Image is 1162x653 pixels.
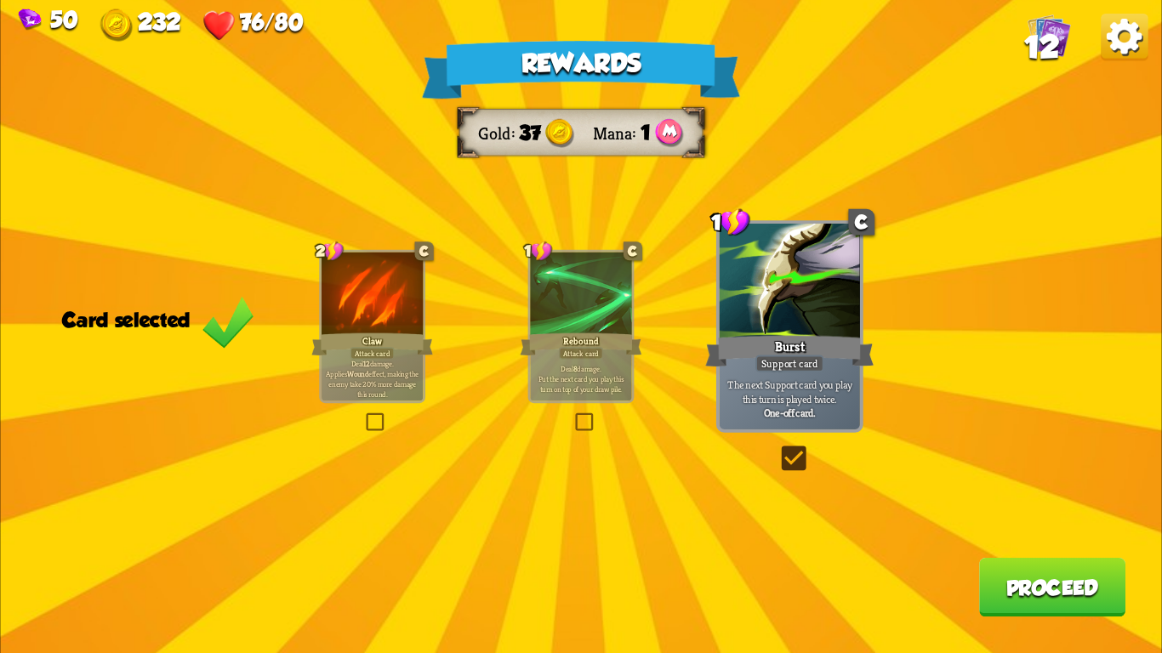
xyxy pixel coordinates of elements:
[100,9,133,41] img: Gold.png
[415,241,434,260] div: C
[848,209,874,236] div: C
[1028,14,1071,57] img: Cards_Icon.png
[138,9,180,35] span: 232
[559,347,603,360] div: Attack card
[1028,14,1071,62] div: View all the cards in your deck
[350,347,395,360] div: Attack card
[593,122,641,145] div: Mana
[764,406,816,419] b: One-off card.
[478,122,519,145] div: Gold
[347,369,368,379] b: Wound
[363,359,370,369] b: 12
[519,122,541,145] span: 37
[1101,14,1148,60] img: Options_Button.png
[705,332,874,370] div: Burst
[979,558,1125,616] button: Proceed
[19,6,78,32] div: Gems
[711,207,750,237] div: 1
[324,359,420,399] p: Deal damage. Applies effect, making the enemy take 20% more damage this round.
[533,364,629,394] p: Deal damage. Put the next card you play this turn on top of your draw pile.
[641,122,651,145] span: 1
[520,331,641,358] div: Rebound
[655,119,684,148] img: Mana_Points.png
[240,9,303,35] span: 76/80
[100,9,180,42] div: Gold
[723,378,857,406] p: The next Support card you play this turn is played twice.
[202,295,254,349] img: Green_Check_Mark_Icon.png
[755,355,824,372] div: Support card
[203,9,303,42] div: Health
[19,9,42,31] img: Gem.png
[1024,30,1060,65] span: 12
[524,241,552,262] div: 1
[545,119,574,148] img: Gold.png
[203,9,236,41] img: Heart.png
[62,309,254,332] div: Card selected
[422,41,740,99] div: Rewards
[624,241,642,260] div: C
[316,241,344,262] div: 2
[573,364,578,374] b: 8
[311,331,433,358] div: Claw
